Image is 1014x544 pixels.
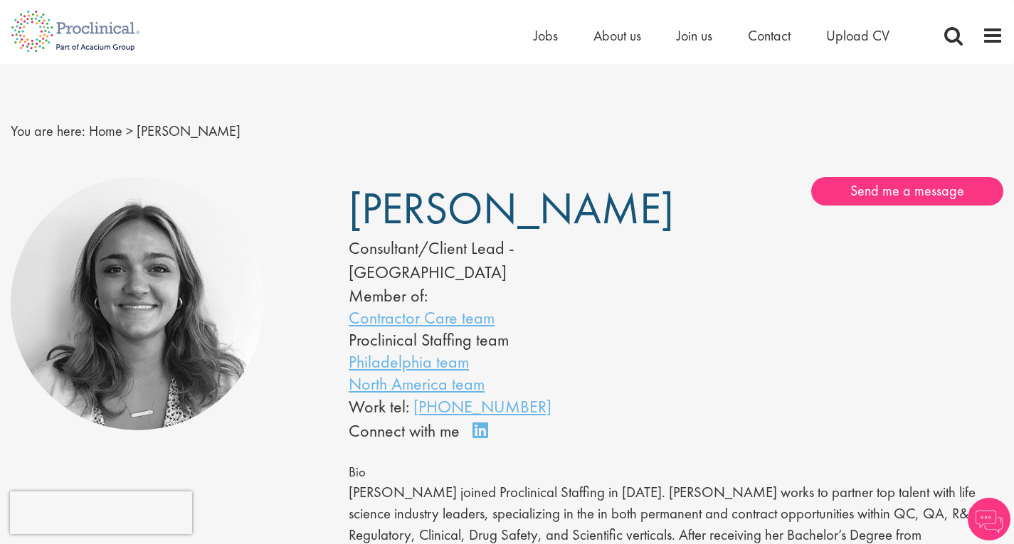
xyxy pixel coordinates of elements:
[89,122,122,140] a: breadcrumb link
[349,180,674,237] span: [PERSON_NAME]
[137,122,241,140] span: [PERSON_NAME]
[413,395,551,417] a: [PHONE_NUMBER]
[349,306,495,329] a: Contractor Care team
[349,395,409,417] span: Work tel:
[349,329,633,351] li: Proclinical Staffing team
[826,26,889,45] a: Upload CV
[11,177,264,430] img: Jackie Cerchio
[968,498,1010,540] img: Chatbot
[811,177,1003,206] a: Send me a message
[534,26,558,45] a: Jobs
[349,351,469,373] a: Philadelphia team
[126,122,133,140] span: >
[10,491,192,534] iframe: reCAPTCHA
[349,236,633,285] div: Consultant/Client Lead - [GEOGRAPHIC_DATA]
[748,26,791,45] a: Contact
[11,122,85,140] span: You are here:
[349,464,366,481] span: Bio
[677,26,712,45] a: Join us
[593,26,641,45] a: About us
[349,373,485,395] a: North America team
[349,284,428,306] label: Member of:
